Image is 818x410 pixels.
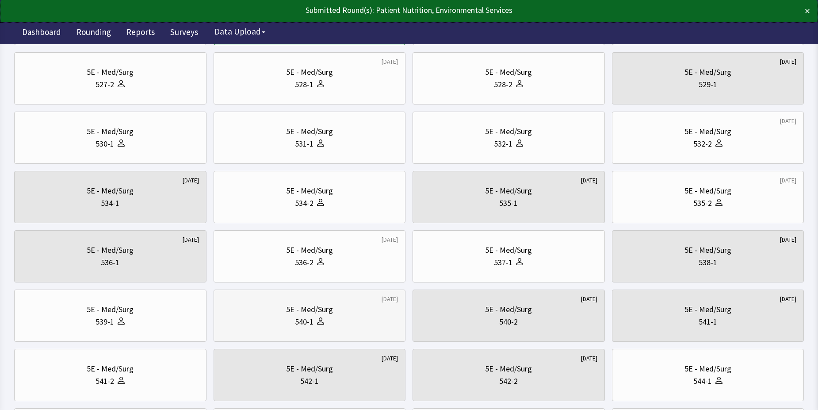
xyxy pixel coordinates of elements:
[87,66,134,78] div: 5E - Med/Surg
[295,78,313,91] div: 528-1
[101,197,119,209] div: 534-1
[699,78,717,91] div: 529-1
[494,138,512,150] div: 532-1
[295,316,313,328] div: 540-1
[87,244,134,256] div: 5E - Med/Surg
[96,78,114,91] div: 527-2
[684,125,731,138] div: 5E - Med/Surg
[684,185,731,197] div: 5E - Med/Surg
[693,197,712,209] div: 535-2
[286,125,333,138] div: 5E - Med/Surg
[382,235,398,244] div: [DATE]
[183,176,199,185] div: [DATE]
[382,294,398,303] div: [DATE]
[101,256,119,269] div: 536-1
[164,22,205,44] a: Surveys
[684,244,731,256] div: 5E - Med/Surg
[805,4,810,18] button: ×
[286,66,333,78] div: 5E - Med/Surg
[70,22,118,44] a: Rounding
[693,375,712,387] div: 544-1
[485,244,532,256] div: 5E - Med/Surg
[581,176,597,185] div: [DATE]
[87,185,134,197] div: 5E - Med/Surg
[485,66,532,78] div: 5E - Med/Surg
[286,185,333,197] div: 5E - Med/Surg
[295,256,313,269] div: 536-2
[286,244,333,256] div: 5E - Med/Surg
[87,303,134,316] div: 5E - Med/Surg
[286,303,333,316] div: 5E - Med/Surg
[693,138,712,150] div: 532-2
[87,125,134,138] div: 5E - Med/Surg
[699,256,717,269] div: 538-1
[96,375,114,387] div: 541-2
[499,316,518,328] div: 540-2
[499,375,518,387] div: 542-2
[780,57,796,66] div: [DATE]
[499,197,518,209] div: 535-1
[485,185,532,197] div: 5E - Med/Surg
[494,78,512,91] div: 528-2
[684,303,731,316] div: 5E - Med/Surg
[382,354,398,363] div: [DATE]
[209,23,271,40] button: Data Upload
[15,22,68,44] a: Dashboard
[120,22,161,44] a: Reports
[684,66,731,78] div: 5E - Med/Surg
[780,294,796,303] div: [DATE]
[286,363,333,375] div: 5E - Med/Surg
[295,197,313,209] div: 534-2
[780,116,796,125] div: [DATE]
[485,363,532,375] div: 5E - Med/Surg
[494,256,512,269] div: 537-1
[699,316,717,328] div: 541-1
[295,138,313,150] div: 531-1
[780,235,796,244] div: [DATE]
[581,294,597,303] div: [DATE]
[8,4,730,16] div: Submitted Round(s): Patient Nutrition, Environmental Services
[581,354,597,363] div: [DATE]
[183,235,199,244] div: [DATE]
[382,57,398,66] div: [DATE]
[87,363,134,375] div: 5E - Med/Surg
[96,138,114,150] div: 530-1
[485,125,532,138] div: 5E - Med/Surg
[300,375,319,387] div: 542-1
[485,303,532,316] div: 5E - Med/Surg
[684,363,731,375] div: 5E - Med/Surg
[780,176,796,185] div: [DATE]
[96,316,114,328] div: 539-1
